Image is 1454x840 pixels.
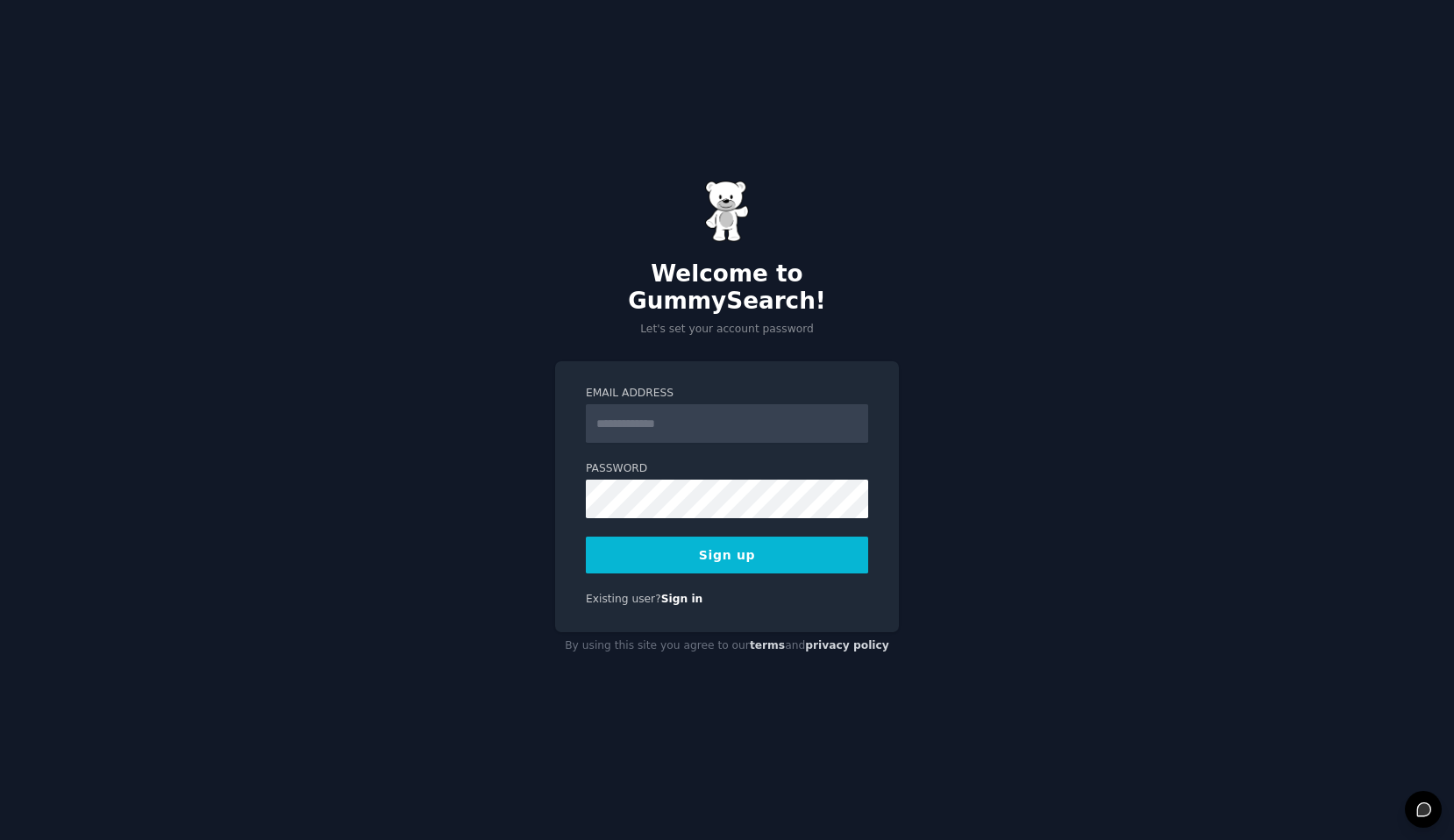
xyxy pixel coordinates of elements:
[586,461,868,477] label: Password
[586,386,868,402] label: Email Address
[705,181,749,242] img: Gummy Bear
[586,593,661,605] span: Existing user?
[555,632,899,660] div: By using this site you agree to our and
[555,322,899,338] p: Let's set your account password
[661,593,703,605] a: Sign in
[586,537,868,573] button: Sign up
[555,260,899,316] h2: Welcome to GummySearch!
[750,639,785,651] a: terms
[805,639,889,651] a: privacy policy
